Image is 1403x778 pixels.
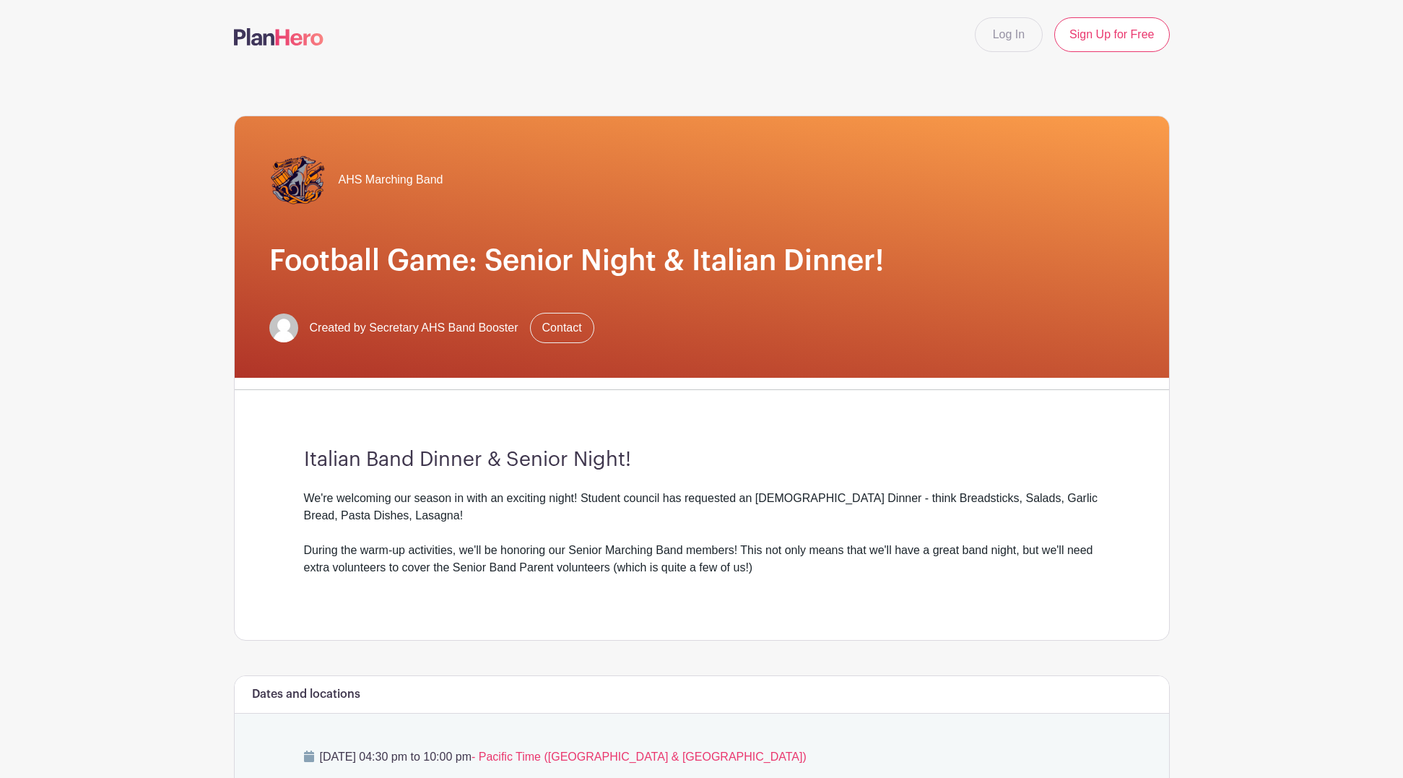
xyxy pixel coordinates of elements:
h1: Football Game: Senior Night & Italian Dinner! [269,243,1134,278]
span: AHS Marching Band [339,171,443,189]
a: Sign Up for Free [1054,17,1169,52]
h3: Italian Band Dinner & Senior Night! [304,448,1100,472]
span: Created by Secretary AHS Band Booster [310,319,518,337]
img: greyhoundsound-logo.png [269,151,327,209]
img: default-ce2991bfa6775e67f084385cd625a349d9dcbb7a52a09fb2fda1e96e2d18dcdb.png [269,314,298,342]
h6: Dates and locations [252,688,360,701]
img: logo-507f7623f17ff9eddc593b1ce0a138ce2505c220e1c5a4e2b4648c50719b7d32.svg [234,28,323,46]
span: - Pacific Time ([GEOGRAPHIC_DATA] & [GEOGRAPHIC_DATA]) [472,751,807,763]
a: Contact [530,313,594,343]
a: Log In [975,17,1043,52]
div: We're welcoming our season in with an exciting night! Student council has requested an [DEMOGRAPH... [304,490,1100,594]
p: [DATE] 04:30 pm to 10:00 pm [304,748,1100,766]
